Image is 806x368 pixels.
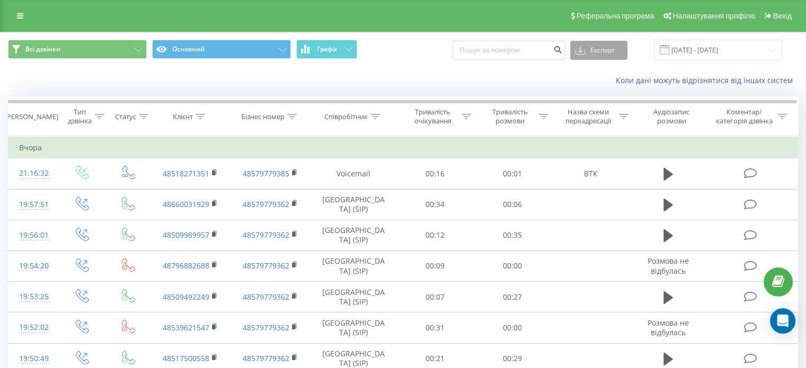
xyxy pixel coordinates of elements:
[397,220,474,250] td: 00:12
[641,107,703,125] div: Аудіозапис розмови
[397,282,474,312] td: 00:07
[648,318,689,337] span: Розмова не відбулась
[474,158,551,189] td: 00:01
[173,112,193,121] div: Клієнт
[474,250,551,281] td: 00:00
[311,158,397,189] td: Voicemail
[163,168,209,178] a: 48518271351
[5,112,58,121] div: [PERSON_NAME]
[551,158,631,189] td: ВТК
[406,107,459,125] div: Тривалість очікування
[311,282,397,312] td: [GEOGRAPHIC_DATA] (SIP)
[648,256,689,275] span: Розмова не відбулась
[19,256,47,276] div: 19:54:20
[397,312,474,343] td: 00:31
[397,158,474,189] td: 00:16
[243,199,289,209] a: 48579779362
[241,112,285,121] div: Бізнес номер
[163,322,209,333] a: 48539621547
[474,220,551,250] td: 00:35
[163,230,209,240] a: 48509989957
[243,261,289,271] a: 48579779362
[770,308,795,334] div: Open Intercom Messenger
[163,261,209,271] a: 48796882688
[243,322,289,333] a: 48579779362
[163,292,209,302] a: 48509492249
[616,75,798,85] a: Коли дані можуть відрізнятися вiд інших систем
[243,292,289,302] a: 48579779362
[561,107,616,125] div: Назва схеми переадресації
[474,189,551,220] td: 00:06
[773,12,792,20] span: Вихід
[311,312,397,343] td: [GEOGRAPHIC_DATA] (SIP)
[296,40,357,59] button: Графік
[397,250,474,281] td: 00:09
[713,107,775,125] div: Коментар/категорія дзвінка
[152,40,291,59] button: Основний
[8,137,798,158] td: Вчора
[163,199,209,209] a: 48660031929
[8,40,147,59] button: Всі дзвінки
[19,225,47,246] div: 19:56:01
[67,107,92,125] div: Тип дзвінка
[570,41,627,60] button: Експорт
[397,189,474,220] td: 00:34
[474,312,551,343] td: 00:00
[483,107,536,125] div: Тривалість розмови
[324,112,368,121] div: Співробітник
[317,46,338,53] span: Графік
[672,12,755,20] span: Налаштування профілю
[453,41,565,60] input: Пошук за номером
[19,317,47,338] div: 19:52:02
[311,220,397,250] td: [GEOGRAPHIC_DATA] (SIP)
[243,353,289,363] a: 48579779362
[577,12,654,20] span: Реферальна програма
[19,194,47,215] div: 19:57:51
[243,168,289,178] a: 48579779385
[19,286,47,307] div: 19:53:25
[311,250,397,281] td: [GEOGRAPHIC_DATA] (SIP)
[25,45,60,53] span: Всі дзвінки
[243,230,289,240] a: 48579779362
[311,189,397,220] td: [GEOGRAPHIC_DATA] (SIP)
[474,282,551,312] td: 00:27
[19,163,47,184] div: 21:16:32
[163,353,209,363] a: 48517500558
[115,112,136,121] div: Статус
